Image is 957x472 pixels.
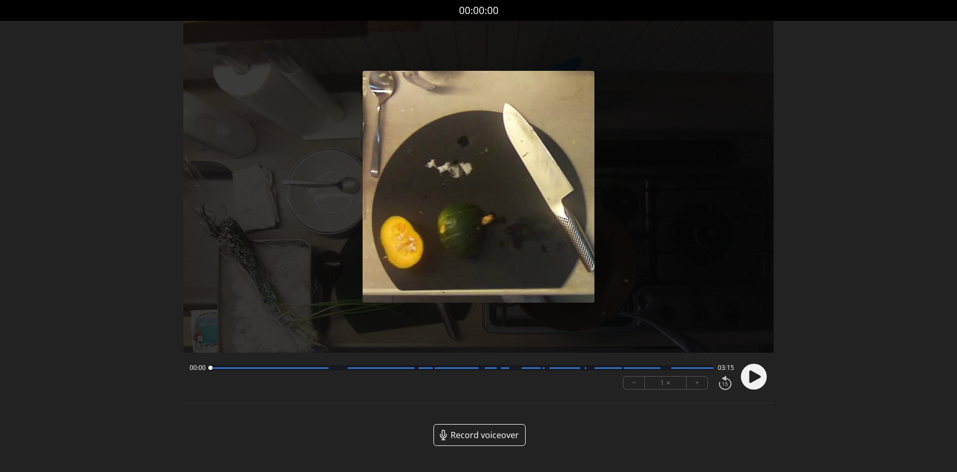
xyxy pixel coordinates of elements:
[718,364,734,372] span: 03:15
[451,429,519,441] span: Record voiceover
[624,377,645,389] button: −
[459,3,499,18] a: 00:00:00
[433,424,526,446] a: Record voiceover
[363,71,594,303] img: Poster Image
[645,377,687,389] div: 1 ×
[190,364,206,372] span: 00:00
[687,377,707,389] button: +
